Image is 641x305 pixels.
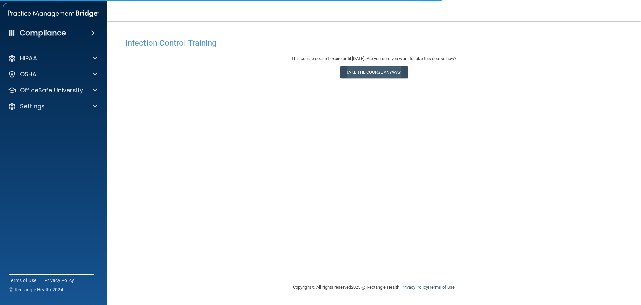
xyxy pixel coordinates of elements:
[20,86,83,94] p: OfficeSafe University
[125,39,623,47] h4: Infection Control Training
[401,285,428,290] a: Privacy Policy
[20,28,66,38] h4: Compliance
[8,86,97,94] a: OfficeSafe University
[20,70,37,78] p: OSHA
[8,70,97,78] a: OSHA
[20,54,37,62] p: HIPAA
[8,7,99,20] img: PMB logo
[8,54,97,62] a: HIPAA
[20,102,45,110] p: Settings
[125,55,623,63] div: This course doesn’t expire until [DATE]. Are you sure you want to take this course now?
[9,286,63,293] span: Ⓒ Rectangle Health 2024
[429,285,455,290] a: Terms of Use
[9,277,36,284] a: Terms of Use
[44,277,74,284] a: Privacy Policy
[340,66,407,78] button: Take the course anyway!
[252,277,496,298] div: Copyright © All rights reserved 2025 @ Rectangle Health | |
[8,102,97,110] a: Settings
